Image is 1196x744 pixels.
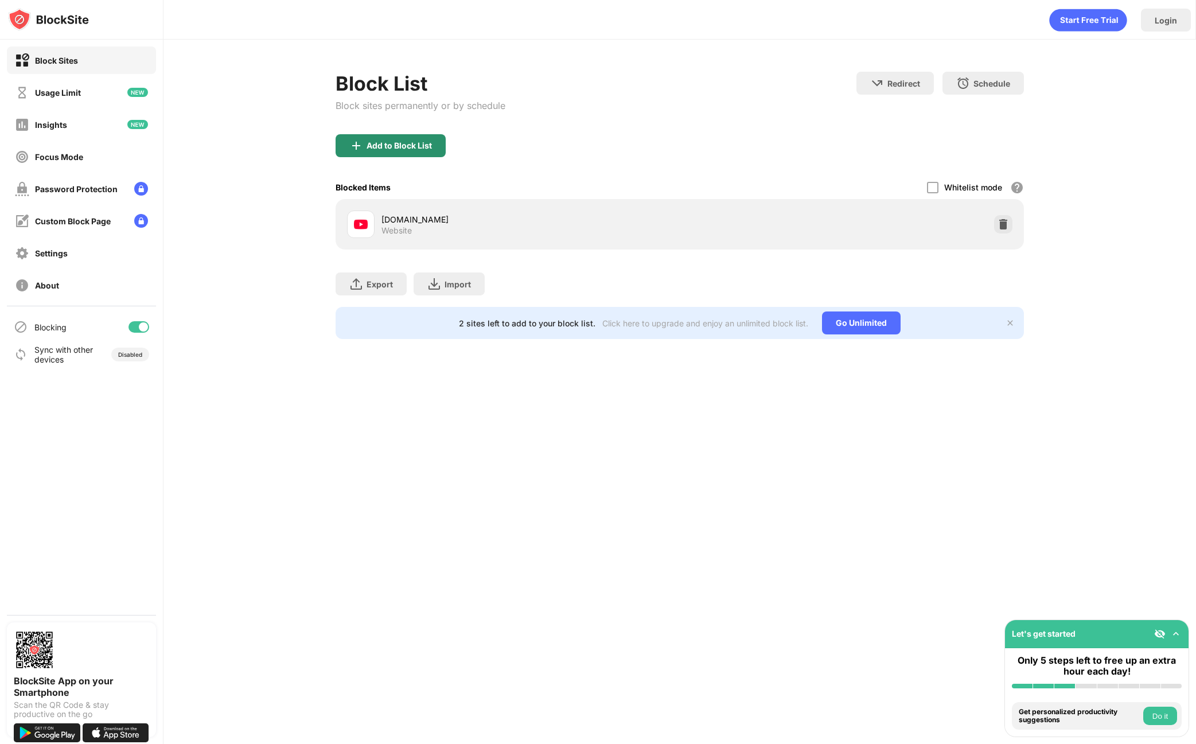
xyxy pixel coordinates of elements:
div: Get personalized productivity suggestions [1019,708,1140,724]
img: new-icon.svg [127,88,148,97]
img: block-on.svg [15,53,29,68]
div: Block Sites [35,56,78,65]
img: password-protection-off.svg [15,182,29,196]
div: BlockSite App on your Smartphone [14,675,149,698]
img: x-button.svg [1006,318,1015,328]
img: sync-icon.svg [14,348,28,361]
div: Only 5 steps left to free up an extra hour each day! [1012,655,1182,677]
button: Do it [1143,707,1177,725]
div: Disabled [118,351,142,358]
img: new-icon.svg [127,120,148,129]
div: Blocked Items [336,182,391,192]
div: Add to Block List [367,141,432,150]
div: Insights [35,120,67,130]
img: customize-block-page-off.svg [15,214,29,228]
div: About [35,281,59,290]
div: Click here to upgrade and enjoy an unlimited block list. [602,318,808,328]
div: Go Unlimited [822,311,901,334]
img: focus-off.svg [15,150,29,164]
img: favicons [354,217,368,231]
div: Import [445,279,471,289]
div: Export [367,279,393,289]
div: Password Protection [35,184,118,194]
img: settings-off.svg [15,246,29,260]
img: get-it-on-google-play.svg [14,723,80,742]
div: Custom Block Page [35,216,111,226]
div: Scan the QR Code & stay productive on the go [14,700,149,719]
div: 2 sites left to add to your block list. [459,318,595,328]
img: options-page-qr-code.png [14,629,55,671]
img: time-usage-off.svg [15,85,29,100]
img: eye-not-visible.svg [1154,628,1166,640]
div: [DOMAIN_NAME] [381,213,680,225]
div: Whitelist mode [944,182,1002,192]
img: blocking-icon.svg [14,320,28,334]
img: insights-off.svg [15,118,29,132]
img: download-on-the-app-store.svg [83,723,149,742]
div: Focus Mode [35,152,83,162]
div: Schedule [973,79,1010,88]
div: Login [1155,15,1177,25]
img: lock-menu.svg [134,214,148,228]
div: Usage Limit [35,88,81,98]
img: omni-setup-toggle.svg [1170,628,1182,640]
img: about-off.svg [15,278,29,293]
div: Blocking [34,322,67,332]
div: Redirect [887,79,920,88]
img: lock-menu.svg [134,182,148,196]
div: Block List [336,72,505,95]
div: Sync with other devices [34,345,94,364]
div: animation [1049,9,1127,32]
div: Let's get started [1012,629,1076,638]
div: Website [381,225,412,236]
img: logo-blocksite.svg [8,8,89,31]
div: Block sites permanently or by schedule [336,100,505,111]
div: Settings [35,248,68,258]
